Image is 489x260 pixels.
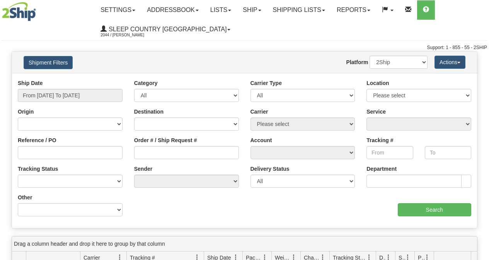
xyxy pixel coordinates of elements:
label: Carrier [250,108,268,116]
div: grid grouping header [12,236,477,252]
label: Category [134,79,158,87]
label: Reference / PO [18,136,56,144]
iframe: chat widget [471,90,488,169]
label: Other [18,194,32,201]
label: Delivery Status [250,165,290,173]
label: Tracking # [366,136,393,144]
input: Search [398,203,472,216]
a: Lists [204,0,237,20]
label: Origin [18,108,34,116]
input: From [366,146,413,159]
label: Location [366,79,389,87]
button: Actions [434,56,465,69]
button: Shipment Filters [24,56,73,69]
label: Platform [346,58,368,66]
a: Reports [331,0,376,20]
a: Sleep Country [GEOGRAPHIC_DATA] 2044 / [PERSON_NAME] [95,20,236,39]
label: Order # / Ship Request # [134,136,197,144]
label: Carrier Type [250,79,282,87]
label: Service [366,108,386,116]
span: 2044 / [PERSON_NAME] [101,31,158,39]
label: Tracking Status [18,165,58,173]
a: Settings [95,0,141,20]
label: Ship Date [18,79,43,87]
span: Sleep Country [GEOGRAPHIC_DATA] [107,26,227,32]
div: Support: 1 - 855 - 55 - 2SHIP [2,44,487,51]
input: To [425,146,471,159]
a: Addressbook [141,0,204,20]
a: Ship [237,0,267,20]
a: Shipping lists [267,0,331,20]
label: Destination [134,108,164,116]
label: Sender [134,165,152,173]
label: Account [250,136,272,144]
img: logo2044.jpg [2,2,36,21]
label: Department [366,165,397,173]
